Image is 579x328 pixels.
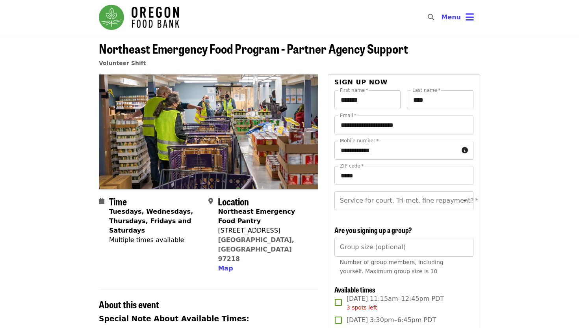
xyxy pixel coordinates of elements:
[334,141,458,160] input: Mobile number
[99,60,146,66] a: Volunteer Shift
[109,208,193,234] strong: Tuesdays, Wednesdays, Thursdays, Fridays and Saturdays
[218,208,295,225] strong: Northeast Emergency Food Pantry
[99,5,179,30] img: Oregon Food Bank - Home
[109,194,127,208] span: Time
[466,11,474,23] i: bars icon
[347,294,444,312] span: [DATE] 11:15am–12:45pm PDT
[407,90,473,109] input: Last name
[435,8,480,27] button: Toggle account menu
[218,264,233,273] button: Map
[218,226,312,235] div: [STREET_ADDRESS]
[99,315,249,323] strong: Special Note About Available Times:
[340,113,356,118] label: Email
[208,198,213,205] i: map-marker-alt icon
[334,238,473,257] input: [object Object]
[428,13,434,21] i: search icon
[334,116,473,134] input: Email
[340,259,444,274] span: Number of group members, including yourself. Maximum group size is 10
[347,304,377,311] span: 3 spots left
[460,195,471,206] button: Open
[99,198,104,205] i: calendar icon
[218,194,249,208] span: Location
[99,39,408,58] span: Northeast Emergency Food Program - Partner Agency Support
[340,164,364,168] label: ZIP code
[439,8,445,27] input: Search
[412,88,440,93] label: Last name
[340,88,368,93] label: First name
[218,236,294,263] a: [GEOGRAPHIC_DATA], [GEOGRAPHIC_DATA] 97218
[109,235,202,245] div: Multiple times available
[99,75,318,189] img: Northeast Emergency Food Program - Partner Agency Support organized by Oregon Food Bank
[334,90,401,109] input: First name
[340,138,379,143] label: Mobile number
[462,147,468,154] i: circle-info icon
[99,297,159,311] span: About this event
[334,166,473,185] input: ZIP code
[441,13,461,21] span: Menu
[334,284,375,294] span: Available times
[334,78,388,86] span: Sign up now
[347,315,436,325] span: [DATE] 3:30pm–6:45pm PDT
[334,225,412,235] span: Are you signing up a group?
[218,265,233,272] span: Map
